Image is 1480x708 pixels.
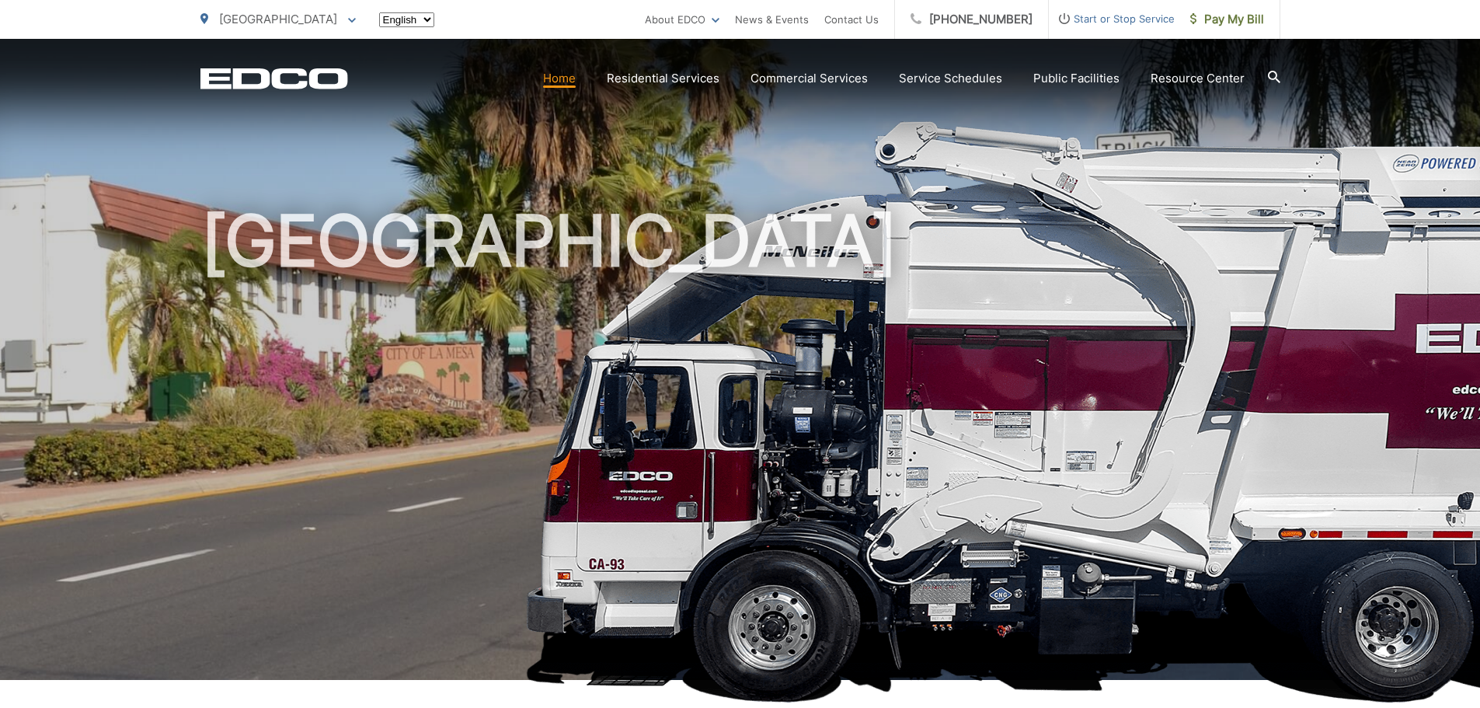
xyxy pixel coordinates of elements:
a: About EDCO [645,10,719,29]
a: Service Schedules [899,69,1002,88]
a: Home [543,69,576,88]
select: Select a language [379,12,434,27]
h1: [GEOGRAPHIC_DATA] [200,202,1280,694]
a: Public Facilities [1033,69,1120,88]
a: News & Events [735,10,809,29]
span: Pay My Bill [1190,10,1264,29]
a: Resource Center [1151,69,1245,88]
a: Contact Us [824,10,879,29]
a: Commercial Services [750,69,868,88]
span: [GEOGRAPHIC_DATA] [219,12,337,26]
a: Residential Services [607,69,719,88]
a: EDCD logo. Return to the homepage. [200,68,348,89]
